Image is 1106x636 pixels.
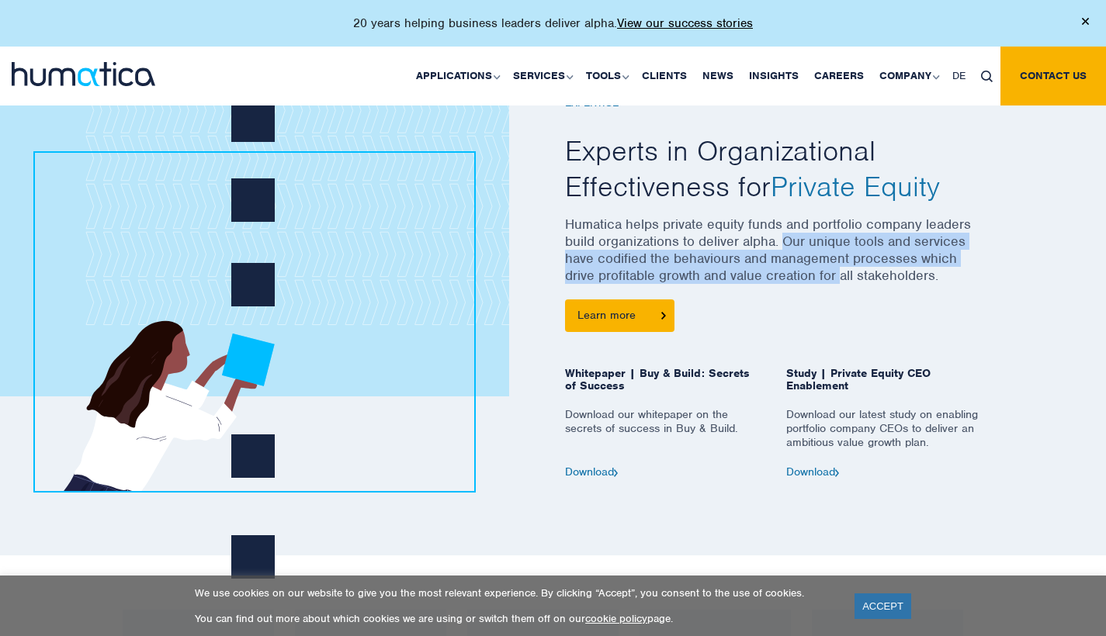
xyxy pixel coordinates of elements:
[565,407,763,465] p: Download our whitepaper on the secrets of success in Buy & Build.
[565,367,763,407] span: Whitepaper | Buy & Build: Secrets of Success
[945,47,973,105] a: DE
[565,216,984,299] p: Humatica helps private equity funds and portfolio company leaders build organizations to deliver ...
[806,47,872,105] a: Careers
[505,47,578,105] a: Services
[353,16,753,31] p: 20 years helping business leaders deliver alpha.
[195,612,835,625] p: You can find out more about which cookies we are using or switch them off on our page.
[195,586,835,600] p: We use cookies on our website to give you the most relevant experience. By clicking “Accept”, you...
[408,47,505,105] a: Applications
[578,47,634,105] a: Tools
[634,47,695,105] a: Clients
[786,465,840,479] a: Download
[614,469,619,476] img: arrow2
[12,62,155,86] img: logo
[981,71,993,82] img: search_icon
[952,69,966,82] span: DE
[835,469,840,476] img: arrow2
[661,312,666,319] img: arrowicon
[1000,47,1106,105] a: Contact us
[43,38,454,491] img: girl1
[565,299,674,332] a: Learn more
[565,133,984,204] h2: Experts in Organizational Effectiveness for
[617,16,753,31] a: View our success stories
[741,47,806,105] a: Insights
[695,47,741,105] a: News
[565,465,619,479] a: Download
[872,47,945,105] a: Company
[585,612,647,625] a: cookie policy
[786,367,984,407] span: Study | Private Equity CEO Enablement
[786,407,984,465] p: Download our latest study on enabling portfolio company CEOs to deliver an ambitious value growth...
[855,593,911,619] a: ACCEPT
[771,168,940,204] span: Private Equity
